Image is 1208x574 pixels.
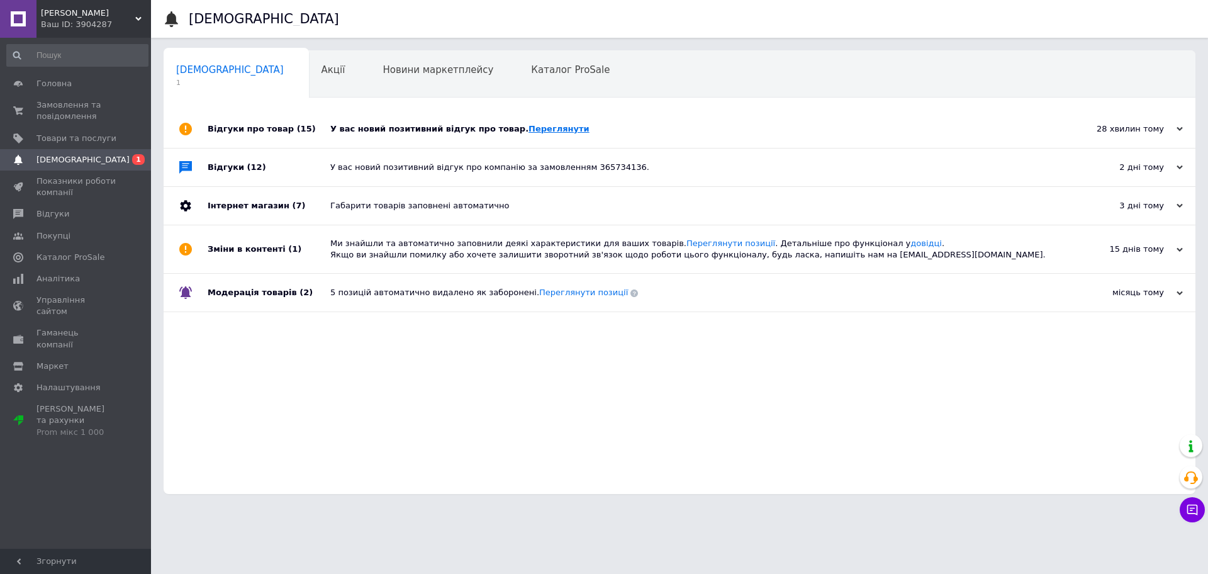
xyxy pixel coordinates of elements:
[330,123,1057,135] div: У вас новий позитивний відгук про товар.
[36,403,116,438] span: [PERSON_NAME] та рахунки
[36,176,116,198] span: Показники роботи компанії
[288,244,301,254] span: (1)
[36,154,130,166] span: [DEMOGRAPHIC_DATA]
[36,99,116,122] span: Замовлення та повідомлення
[36,382,101,393] span: Налаштування
[41,19,151,30] div: Ваш ID: 3904287
[208,225,330,273] div: Зміни в контенті
[1057,162,1183,173] div: 2 дні тому
[176,64,284,76] span: [DEMOGRAPHIC_DATA]
[383,64,493,76] span: Новини маркетплейсу
[41,8,135,19] span: Marco
[208,149,330,186] div: Відгуки
[330,287,1057,298] div: 5 позицій автоматично видалено як заборонені.
[36,295,116,317] span: Управління сайтом
[36,252,104,263] span: Каталог ProSale
[1057,200,1183,211] div: 3 дні тому
[36,208,69,220] span: Відгуки
[36,361,69,372] span: Маркет
[1057,287,1183,298] div: місяць тому
[528,124,590,133] a: Переглянути
[539,288,628,297] a: Переглянути позиції
[208,274,330,312] div: Модерація товарів
[1180,497,1205,522] button: Чат з покупцем
[1057,244,1183,255] div: 15 днів тому
[297,124,316,133] span: (15)
[330,200,1057,211] div: Габарити товарів заповнені автоматично
[208,110,330,148] div: Відгуки про товар
[322,64,345,76] span: Акції
[330,238,1057,261] div: Ми знайшли та автоматично заповнили деякі характеристики для ваших товарів. . Детальніше про функ...
[36,327,116,350] span: Гаманець компанії
[299,288,313,297] span: (2)
[132,154,145,165] span: 1
[36,273,80,284] span: Аналітика
[36,133,116,144] span: Товари та послуги
[36,427,116,438] div: Prom мікс 1 000
[292,201,305,210] span: (7)
[189,11,339,26] h1: [DEMOGRAPHIC_DATA]
[1057,123,1183,135] div: 28 хвилин тому
[6,44,148,67] input: Пошук
[36,78,72,89] span: Головна
[910,239,942,248] a: довідці
[208,187,330,225] div: Інтернет магазин
[176,78,284,87] span: 1
[686,239,775,248] a: Переглянути позиції
[531,64,610,76] span: Каталог ProSale
[36,230,70,242] span: Покупці
[247,162,266,172] span: (12)
[330,162,1057,173] div: У вас новий позитивний відгук про компанію за замовленням 365734136.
